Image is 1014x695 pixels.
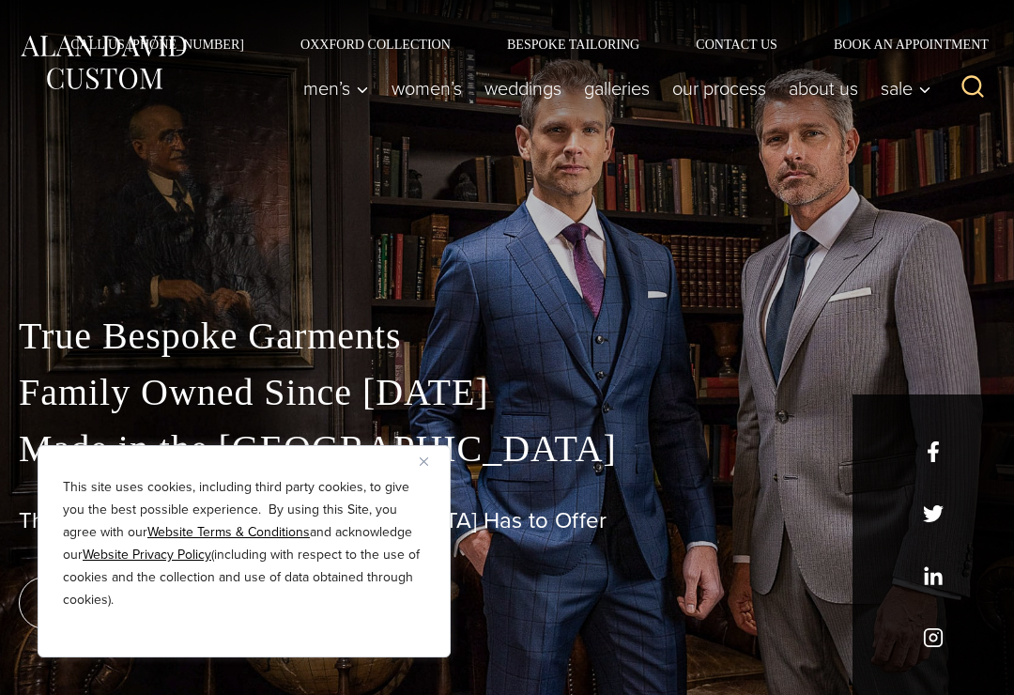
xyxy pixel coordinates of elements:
a: Our Process [661,69,777,107]
nav: Primary Navigation [292,69,941,107]
a: About Us [777,69,869,107]
span: Men’s [303,79,369,98]
a: Website Privacy Policy [83,545,211,564]
h1: The Best Custom Suits [GEOGRAPHIC_DATA] Has to Offer [19,507,995,534]
nav: Secondary Navigation [42,38,995,51]
p: This site uses cookies, including third party cookies, to give you the best possible experience. ... [63,476,425,611]
a: Galleries [573,69,661,107]
a: Website Terms & Conditions [147,522,310,542]
p: True Bespoke Garments Family Owned Since [DATE] Made in the [GEOGRAPHIC_DATA] [19,308,995,477]
a: Contact Us [668,38,806,51]
a: Bespoke Tailoring [479,38,668,51]
a: Women’s [380,69,473,107]
span: Sale [881,79,931,98]
a: weddings [473,69,573,107]
img: Close [420,457,428,466]
a: Call Us [PHONE_NUMBER] [42,38,272,51]
button: View Search Form [950,66,995,111]
a: Book an Appointment [806,38,995,51]
a: Oxxford Collection [272,38,479,51]
a: book an appointment [19,577,282,629]
button: Close [420,450,442,472]
img: Alan David Custom [19,31,188,94]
